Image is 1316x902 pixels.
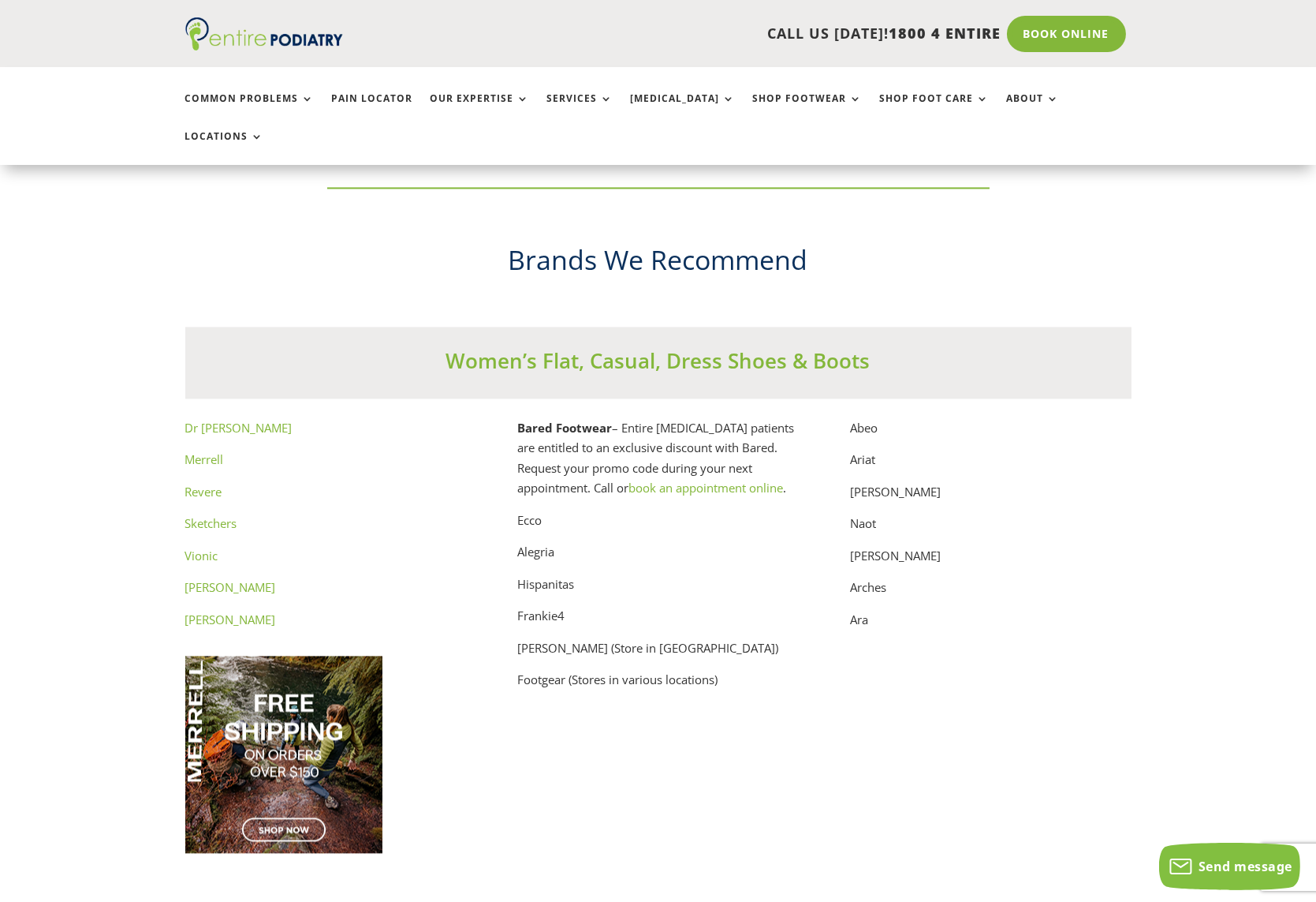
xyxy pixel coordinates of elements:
[185,241,1131,287] h2: Brands We Recommend
[1159,843,1300,890] button: Send message
[851,514,1131,546] p: Naot
[518,542,799,575] p: Alegria
[431,93,530,127] a: Our Expertise
[185,17,343,51] img: logo (1)
[889,24,1001,43] span: 1800 4 ENTIRE
[185,38,343,54] a: Entire Podiatry
[185,346,1131,383] h3: Women’s Flat, Casual, Dress Shoes & Boots
[851,418,1131,451] p: Abeo
[753,93,863,127] a: Shop Footwear
[1007,16,1126,52] a: Book Online
[185,579,276,595] a: [PERSON_NAME]
[185,612,276,627] a: [PERSON_NAME]
[518,575,799,607] p: Hispanitas
[404,24,1001,44] p: CALL US [DATE]!
[851,610,1131,631] p: Ara
[185,93,315,127] a: Common Problems
[518,511,799,543] p: Ecco
[629,480,784,496] a: book an appointment online
[185,515,237,531] a: Sketchers
[518,418,799,511] p: – Entire [MEDICAL_DATA] patients are entitled to an exclusive discount with Bared. Request your p...
[185,484,222,500] a: Revere
[851,450,1131,482] p: Ariat
[518,420,613,436] strong: Bared Footwear
[1199,858,1292,875] span: Send message
[185,420,293,436] a: Dr [PERSON_NAME]
[332,93,413,127] a: Pain Locator
[185,548,218,563] a: Vionic
[518,670,799,691] p: Footgear (Stores in various locations)
[518,606,799,638] p: Frankie4
[518,638,799,671] p: [PERSON_NAME] (Store in [GEOGRAPHIC_DATA])
[1007,93,1060,127] a: About
[185,131,264,165] a: Locations
[851,578,1131,610] p: Arches
[851,546,1131,578] p: [PERSON_NAME]
[631,93,736,127] a: [MEDICAL_DATA]
[880,93,990,127] a: Shop Foot Care
[185,451,224,467] a: Merrell
[851,482,1131,515] p: [PERSON_NAME]
[547,93,613,127] a: Services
